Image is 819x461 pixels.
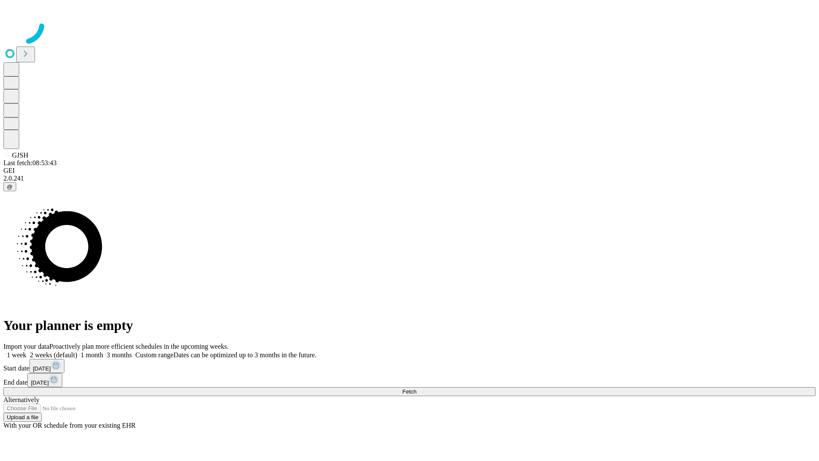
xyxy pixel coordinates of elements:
[7,351,26,359] span: 1 week
[3,359,816,373] div: Start date
[402,388,416,395] span: Fetch
[31,379,49,386] span: [DATE]
[12,152,28,159] span: GJSH
[107,351,132,359] span: 3 months
[3,343,49,350] span: Import your data
[33,365,51,372] span: [DATE]
[3,387,816,396] button: Fetch
[135,351,173,359] span: Custom range
[3,159,57,166] span: Last fetch: 08:53:43
[3,413,42,422] button: Upload a file
[3,182,16,191] button: @
[30,351,77,359] span: 2 weeks (default)
[81,351,103,359] span: 1 month
[174,351,317,359] span: Dates can be optimized up to 3 months in the future.
[3,422,136,429] span: With your OR schedule from your existing EHR
[3,167,816,175] div: GEI
[7,184,13,190] span: @
[3,318,816,333] h1: Your planner is empty
[3,396,39,403] span: Alternatively
[27,373,62,387] button: [DATE]
[49,343,229,350] span: Proactively plan more efficient schedules in the upcoming weeks.
[3,175,816,182] div: 2.0.241
[29,359,64,373] button: [DATE]
[3,373,816,387] div: End date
